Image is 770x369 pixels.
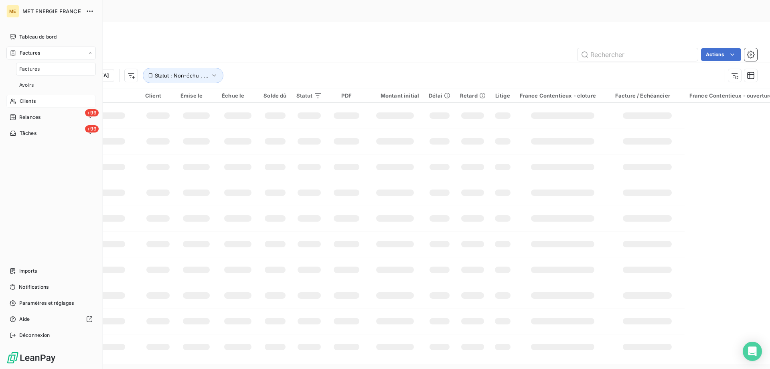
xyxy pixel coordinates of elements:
[143,68,223,83] button: Statut : Non-échu , ...
[19,82,34,89] span: Avoirs
[6,127,96,140] a: +99Tâches
[615,92,680,99] div: Facture / Echéancier
[743,342,762,361] div: Open Intercom Messenger
[222,92,254,99] div: Échue le
[16,79,96,92] a: Avoirs
[520,92,606,99] div: France Contentieux - cloture
[6,297,96,310] a: Paramètres et réglages
[296,92,322,99] div: Statut
[85,125,99,133] span: +99
[19,33,57,41] span: Tableau de bord
[577,48,698,61] input: Rechercher
[19,114,41,121] span: Relances
[6,265,96,277] a: Imports
[495,92,510,99] div: Litige
[19,283,49,291] span: Notifications
[6,351,56,364] img: Logo LeanPay
[20,98,36,105] span: Clients
[6,313,96,326] a: Aide
[263,92,286,99] div: Solde dû
[19,65,40,73] span: Factures
[19,332,50,339] span: Déconnexion
[6,111,96,124] a: +99Relances
[460,92,486,99] div: Retard
[6,31,96,43] a: Tableau de bord
[155,72,209,79] span: Statut : Non-échu , ...
[19,300,74,307] span: Paramètres et réglages
[701,48,741,61] button: Actions
[180,92,212,99] div: Émise le
[332,92,361,99] div: PDF
[19,267,37,275] span: Imports
[16,63,96,75] a: Factures
[145,92,171,99] div: Client
[20,49,40,57] span: Factures
[85,109,99,116] span: +99
[6,95,96,108] a: Clients
[371,92,419,99] div: Montant initial
[19,316,30,323] span: Aide
[6,47,96,92] a: FacturesFacturesAvoirs
[20,130,36,137] span: Tâches
[429,92,450,99] div: Délai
